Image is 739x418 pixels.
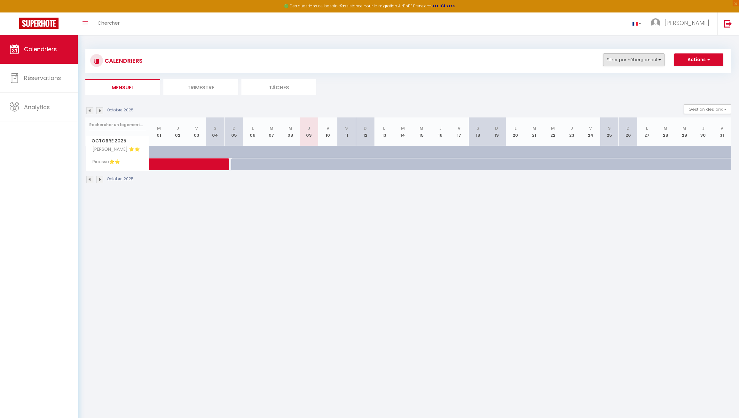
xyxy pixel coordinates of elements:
th: 04 [206,117,225,146]
span: [PERSON_NAME] [664,19,709,27]
abbr: V [458,125,460,131]
abbr: S [214,125,216,131]
abbr: D [364,125,367,131]
span: Réservations [24,74,61,82]
img: Super Booking [19,18,59,29]
abbr: S [345,125,348,131]
th: 28 [656,117,675,146]
th: 12 [356,117,375,146]
abbr: M [664,125,667,131]
abbr: M [288,125,292,131]
abbr: M [551,125,555,131]
th: 07 [262,117,281,146]
th: 14 [393,117,412,146]
input: Rechercher un logement... [89,119,146,131]
th: 01 [150,117,169,146]
abbr: V [326,125,329,131]
abbr: D [495,125,498,131]
p: Octobre 2025 [107,176,134,182]
abbr: D [232,125,236,131]
span: [PERSON_NAME] ⭐⭐ [87,146,141,153]
abbr: L [252,125,254,131]
p: Octobre 2025 [107,107,134,113]
th: 11 [337,117,356,146]
abbr: V [589,125,592,131]
abbr: S [476,125,479,131]
button: Filtrer par hébergement [603,53,664,66]
th: 06 [243,117,262,146]
span: Octobre 2025 [86,136,149,146]
th: 03 [187,117,206,146]
abbr: M [532,125,536,131]
th: 05 [224,117,243,146]
th: 24 [581,117,600,146]
th: 16 [431,117,450,146]
abbr: S [608,125,611,131]
abbr: J [702,125,704,131]
abbr: J [570,125,573,131]
th: 09 [300,117,318,146]
li: Tâches [241,79,316,95]
abbr: M [420,125,423,131]
img: logout [724,20,732,28]
abbr: L [646,125,648,131]
th: 21 [525,117,544,146]
th: 26 [619,117,638,146]
span: Picasso⭐⭐ [87,158,122,165]
button: Gestion des prix [684,104,731,114]
th: 02 [168,117,187,146]
abbr: V [720,125,723,131]
abbr: J [308,125,310,131]
h3: CALENDRIERS [103,53,143,68]
img: ... [651,18,660,28]
a: Chercher [93,12,124,35]
a: ... [PERSON_NAME] [646,12,717,35]
th: 20 [506,117,525,146]
abbr: L [515,125,516,131]
a: >>> ICI <<<< [433,3,455,9]
abbr: J [177,125,179,131]
th: 19 [487,117,506,146]
th: 22 [544,117,562,146]
th: 08 [281,117,300,146]
th: 18 [468,117,487,146]
th: 15 [412,117,431,146]
li: Mensuel [85,79,160,95]
span: Chercher [98,20,120,26]
abbr: L [383,125,385,131]
span: Calendriers [24,45,57,53]
th: 25 [600,117,619,146]
th: 29 [675,117,694,146]
span: Analytics [24,103,50,111]
th: 31 [712,117,731,146]
th: 23 [562,117,581,146]
abbr: M [682,125,686,131]
abbr: M [270,125,273,131]
li: Trimestre [163,79,238,95]
abbr: M [401,125,405,131]
abbr: V [195,125,198,131]
abbr: J [439,125,442,131]
abbr: D [626,125,630,131]
th: 27 [637,117,656,146]
th: 13 [375,117,394,146]
button: Actions [674,53,723,66]
th: 10 [318,117,337,146]
th: 17 [450,117,469,146]
th: 30 [694,117,712,146]
abbr: M [157,125,161,131]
